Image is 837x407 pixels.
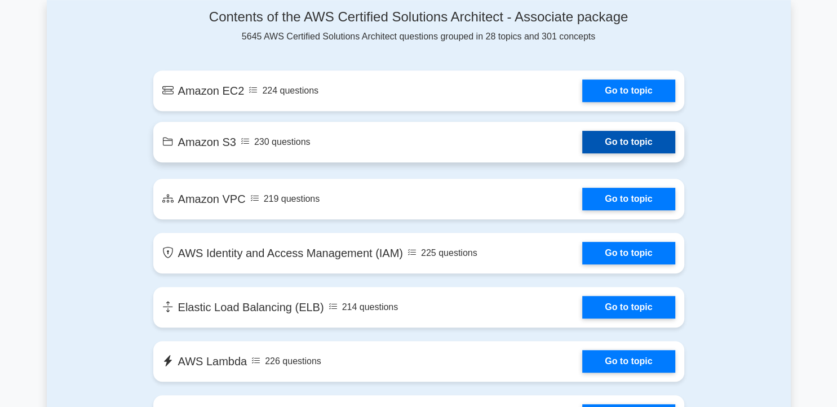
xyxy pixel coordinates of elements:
a: Go to topic [582,350,675,373]
a: Go to topic [582,131,675,153]
a: Go to topic [582,188,675,210]
a: Go to topic [582,242,675,264]
h4: Contents of the AWS Certified Solutions Architect - Associate package [153,9,684,25]
div: 5645 AWS Certified Solutions Architect questions grouped in 28 topics and 301 concepts [153,9,684,43]
a: Go to topic [582,79,675,102]
a: Go to topic [582,296,675,318]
